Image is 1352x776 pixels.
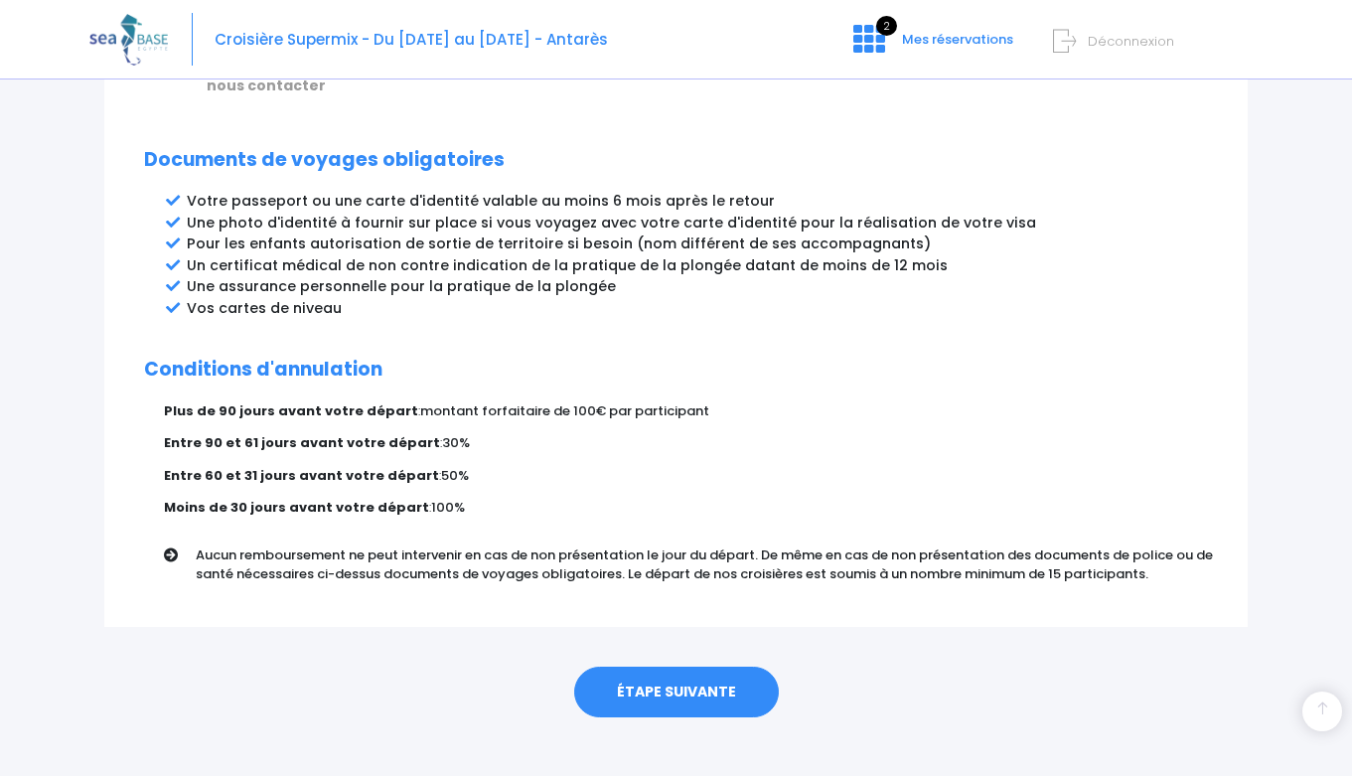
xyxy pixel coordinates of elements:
span: Croisière Supermix - Du [DATE] au [DATE] - Antarès [215,29,608,50]
strong: Entre 60 et 31 jours avant votre départ [164,466,439,485]
a: ÉTAPE SUIVANTE [574,667,779,718]
a: 2 Mes réservations [837,37,1025,56]
span: 2 [876,16,897,36]
span: Pour réserver des vols charters directs [GEOGRAPHIC_DATA]-Hurghada/[PERSON_NAME] nous contacter [146,13,386,95]
span: montant forfaitaire de 100€ par participant [420,401,709,420]
strong: Moins de 30 jours avant votre départ [164,498,429,517]
strong: Plus de 90 jours avant votre départ [164,401,418,420]
h2: Documents de voyages obligatoires [144,149,1208,172]
span: 50% [441,466,469,485]
li: Une photo d'identité à fournir sur place si vous voyagez avec votre carte d'identité pour la réal... [187,213,1208,233]
span: 100% [431,498,465,517]
li: Votre passeport ou une carte d'identité valable au moins 6 mois après le retour [187,191,1208,212]
li: Vos cartes de niveau [187,298,1208,319]
h2: Conditions d'annulation [144,359,1208,382]
strong: Entre 90 et 61 jours avant votre départ [164,433,440,452]
span: 30% [442,433,470,452]
li: Une assurance personnelle pour la pratique de la plongée [187,276,1208,297]
p: : [164,433,1208,453]
li: Pour les enfants autorisation de sortie de territoire si besoin (nom différent de ses accompagnants) [187,233,1208,254]
span: Mes réservations [902,30,1013,49]
p: Aucun remboursement ne peut intervenir en cas de non présentation le jour du départ. De même en c... [196,545,1223,584]
p: : [164,466,1208,486]
p: : [164,401,1208,421]
span: Déconnexion [1088,32,1174,51]
li: Un certificat médical de non contre indication de la pratique de la plongée datant de moins de 12... [187,255,1208,276]
p: : [164,498,1208,518]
